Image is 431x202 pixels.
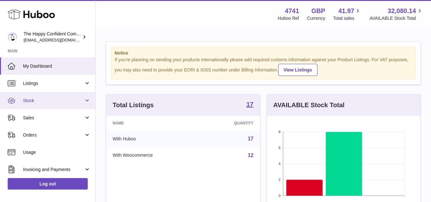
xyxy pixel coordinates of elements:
[279,178,280,182] text: 2
[279,146,280,150] text: 6
[311,7,325,15] strong: GBP
[23,132,84,138] span: Orders
[285,7,299,15] strong: 4741
[23,149,91,155] span: Usage
[115,50,412,56] strong: Notice
[23,115,84,121] span: Sales
[369,7,423,21] a: 32,080.14 AVAILABLE Stock Total
[8,32,17,42] img: contact@happyconfident.com
[388,7,416,15] span: 32,080.14
[23,63,91,69] span: My Dashboard
[307,15,325,21] div: Currency
[106,147,202,164] td: With Woocommerce
[106,131,202,147] td: With Huboo
[202,116,260,131] th: Quantity
[278,64,317,76] a: View Listings
[24,31,81,43] div: The Happy Confident Company
[246,101,253,108] strong: 17
[248,136,254,141] a: 17
[369,15,423,21] span: AVAILABLE Stock Total
[246,101,253,109] a: 17
[24,37,94,42] span: [EMAIL_ADDRESS][DOMAIN_NAME]
[279,194,280,198] text: 0
[278,15,299,21] div: Huboo Ref
[115,57,412,76] div: If you're planning on sending your products internationally please add required customs informati...
[338,7,354,15] span: 41.97
[279,130,280,134] text: 8
[248,153,254,158] a: 12
[273,101,345,109] h3: AVAILABLE Stock Total
[113,101,154,109] h3: Total Listings
[106,116,202,131] th: Name
[23,167,84,173] span: Invoicing and Payments
[279,162,280,166] text: 4
[333,7,361,21] a: 41.97 Total sales
[333,15,361,21] span: Total sales
[8,178,88,190] a: Log out
[23,98,84,104] span: Stock
[23,80,84,86] span: Listings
